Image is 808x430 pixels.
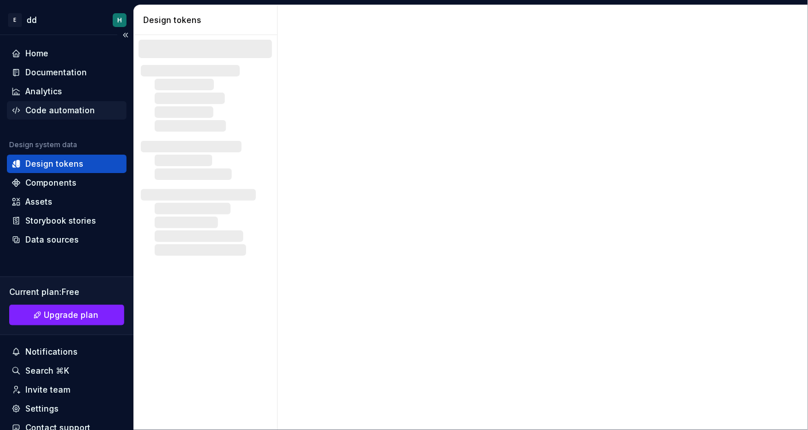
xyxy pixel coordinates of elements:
[9,140,77,149] div: Design system data
[25,177,76,189] div: Components
[25,403,59,414] div: Settings
[25,365,69,377] div: Search ⌘K
[25,105,95,116] div: Code automation
[7,193,127,211] a: Assets
[25,196,52,208] div: Assets
[8,13,22,27] div: E
[25,215,96,226] div: Storybook stories
[44,309,99,321] span: Upgrade plan
[25,67,87,78] div: Documentation
[7,44,127,63] a: Home
[25,346,78,358] div: Notifications
[7,231,127,249] a: Data sources
[117,16,122,25] div: H
[7,343,127,361] button: Notifications
[7,381,127,399] a: Invite team
[9,286,124,298] div: Current plan : Free
[143,14,273,26] div: Design tokens
[25,234,79,245] div: Data sources
[25,48,48,59] div: Home
[2,7,131,32] button: EddH
[7,174,127,192] a: Components
[117,27,133,43] button: Collapse sidebar
[25,384,70,396] div: Invite team
[7,101,127,120] a: Code automation
[9,305,124,325] a: Upgrade plan
[7,362,127,380] button: Search ⌘K
[7,155,127,173] a: Design tokens
[7,400,127,418] a: Settings
[26,14,37,26] div: dd
[7,212,127,230] a: Storybook stories
[25,86,62,97] div: Analytics
[7,82,127,101] a: Analytics
[25,158,83,170] div: Design tokens
[7,63,127,82] a: Documentation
